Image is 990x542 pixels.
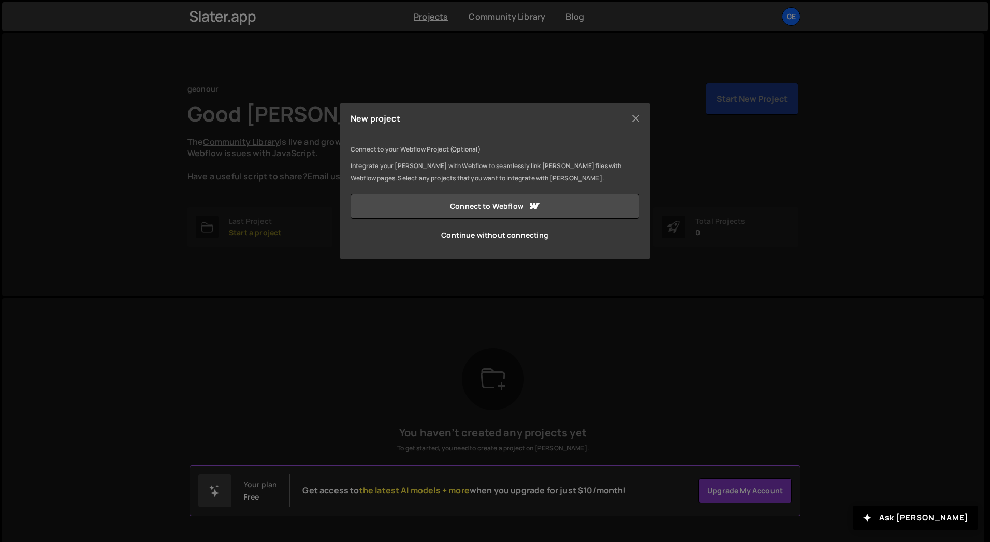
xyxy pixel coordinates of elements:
button: Close [628,111,644,126]
a: Continue without connecting [351,223,639,248]
h5: New project [351,114,400,123]
a: Connect to Webflow [351,194,639,219]
button: Ask [PERSON_NAME] [853,506,978,530]
p: Integrate your [PERSON_NAME] with Webflow to seamlessly link [PERSON_NAME] files with Webflow pag... [351,160,639,185]
p: Connect to your Webflow Project (Optional) [351,143,639,156]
